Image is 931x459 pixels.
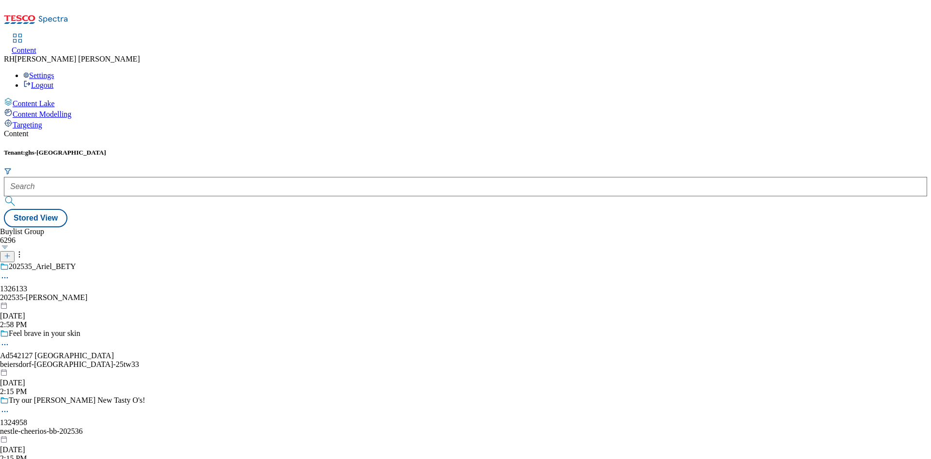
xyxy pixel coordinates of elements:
button: Stored View [4,209,67,227]
a: Content Modelling [4,108,927,119]
div: Content [4,129,927,138]
svg: Search Filters [4,167,12,175]
span: Targeting [13,121,42,129]
span: Content Modelling [13,110,71,118]
span: ghs-[GEOGRAPHIC_DATA] [25,149,106,156]
div: Try our [PERSON_NAME] New Tasty O's! [9,396,145,405]
span: Content Lake [13,99,55,108]
a: Content [12,34,36,55]
a: Content Lake [4,97,927,108]
span: [PERSON_NAME] [PERSON_NAME] [15,55,140,63]
span: Content [12,46,36,54]
span: RH [4,55,15,63]
a: Targeting [4,119,927,129]
div: 202535_Ariel_BETY [9,262,76,271]
input: Search [4,177,927,196]
h5: Tenant: [4,149,927,157]
a: Logout [23,81,53,89]
div: Feel brave in your skin [9,329,80,338]
a: Settings [23,71,54,79]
